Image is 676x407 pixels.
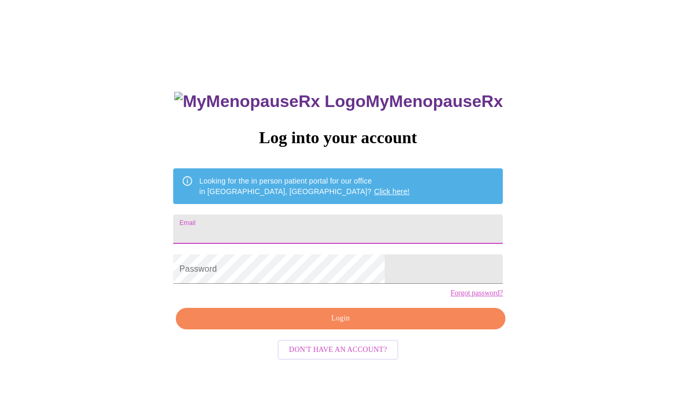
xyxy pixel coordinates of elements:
span: Login [188,312,493,325]
button: Login [176,308,505,329]
a: Forgot password? [450,289,503,297]
h3: MyMenopauseRx [174,92,503,111]
a: Click here! [374,187,410,196]
h3: Log into your account [173,128,503,147]
img: MyMenopauseRx Logo [174,92,365,111]
div: Looking for the in person patient portal for our office in [GEOGRAPHIC_DATA], [GEOGRAPHIC_DATA]? [199,172,410,201]
button: Don't have an account? [278,340,399,360]
span: Don't have an account? [289,344,387,357]
a: Don't have an account? [275,345,402,354]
